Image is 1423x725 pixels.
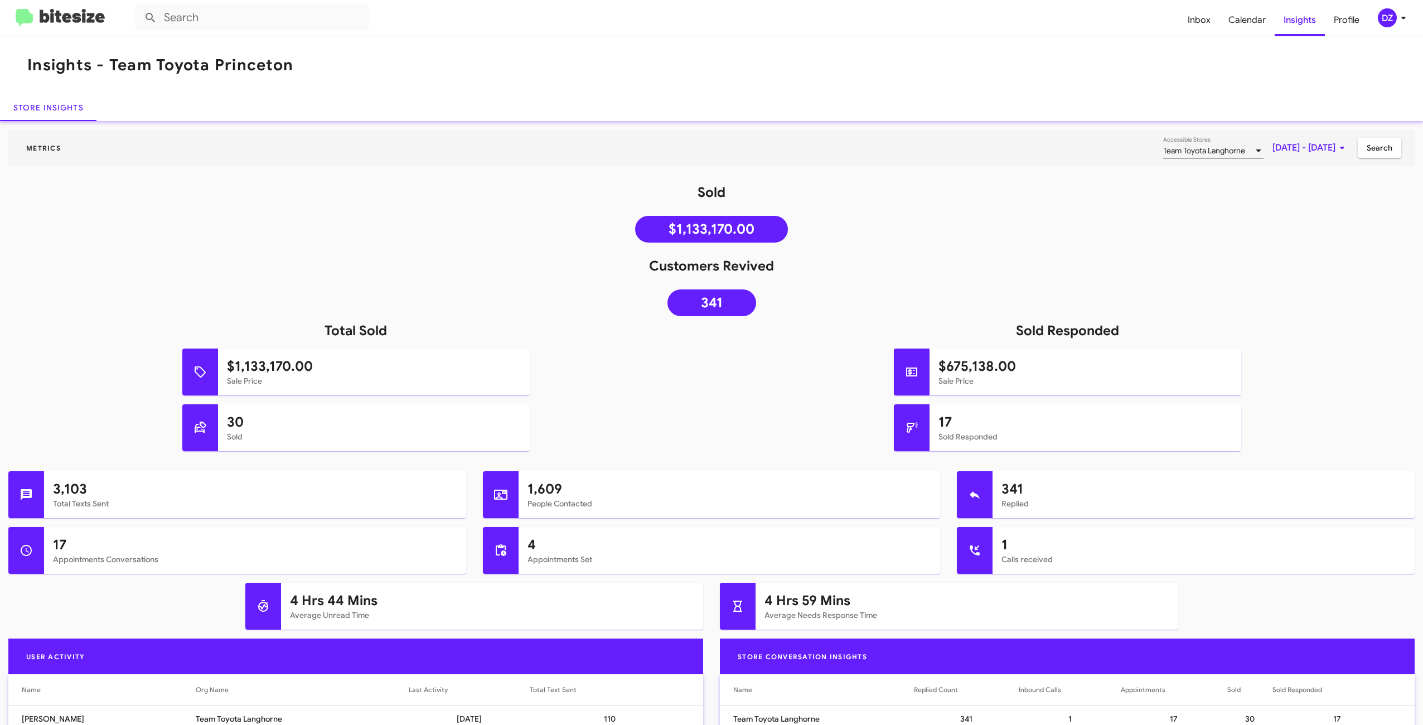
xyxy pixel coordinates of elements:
[1163,146,1245,156] span: Team Toyota Langhorne
[1367,138,1392,158] span: Search
[527,554,932,565] mat-card-subtitle: Appointments Set
[938,357,1232,375] h1: $675,138.00
[1325,4,1368,36] a: Profile
[914,684,1019,695] div: Replied Count
[669,224,754,235] span: $1,133,170.00
[527,498,932,509] mat-card-subtitle: People Contacted
[1368,8,1411,27] button: DZ
[227,357,521,375] h1: $1,133,170.00
[17,652,94,661] span: User Activity
[1272,138,1349,158] span: [DATE] - [DATE]
[196,684,409,695] div: Org Name
[938,431,1232,442] mat-card-subtitle: Sold Responded
[527,480,932,498] h1: 1,609
[733,684,752,695] div: Name
[1019,684,1061,695] div: Inbound Calls
[1001,498,1406,509] mat-card-subtitle: Replied
[1179,4,1219,36] a: Inbox
[53,498,457,509] mat-card-subtitle: Total Texts Sent
[530,684,690,695] div: Total Text Sent
[1019,684,1121,695] div: Inbound Calls
[135,4,369,31] input: Search
[1001,480,1406,498] h1: 341
[1001,554,1406,565] mat-card-subtitle: Calls received
[1121,684,1227,695] div: Appointments
[1227,684,1241,695] div: Sold
[1275,4,1325,36] a: Insights
[1264,138,1358,158] button: [DATE] - [DATE]
[729,652,876,661] span: Store Conversation Insights
[53,480,457,498] h1: 3,103
[1272,684,1401,695] div: Sold Responded
[22,684,196,695] div: Name
[17,144,70,152] span: Metrics
[527,536,932,554] h1: 4
[764,592,1169,610] h1: 4 Hrs 59 Mins
[196,684,229,695] div: Org Name
[409,684,530,695] div: Last Activity
[1358,138,1401,158] button: Search
[1272,684,1322,695] div: Sold Responded
[1219,4,1275,36] a: Calendar
[1001,536,1406,554] h1: 1
[227,431,521,442] mat-card-subtitle: Sold
[1121,684,1165,695] div: Appointments
[53,554,457,565] mat-card-subtitle: Appointments Conversations
[938,413,1232,431] h1: 17
[914,684,958,695] div: Replied Count
[53,536,457,554] h1: 17
[227,413,521,431] h1: 30
[1378,8,1397,27] div: DZ
[764,610,1169,621] mat-card-subtitle: Average Needs Response Time
[409,684,448,695] div: Last Activity
[711,322,1423,340] h1: Sold Responded
[1227,684,1273,695] div: Sold
[938,375,1232,386] mat-card-subtitle: Sale Price
[701,297,723,308] span: 341
[290,610,694,621] mat-card-subtitle: Average Unread Time
[227,375,521,386] mat-card-subtitle: Sale Price
[530,684,577,695] div: Total Text Sent
[290,592,694,610] h1: 4 Hrs 44 Mins
[733,684,914,695] div: Name
[27,56,293,74] h1: Insights - Team Toyota Princeton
